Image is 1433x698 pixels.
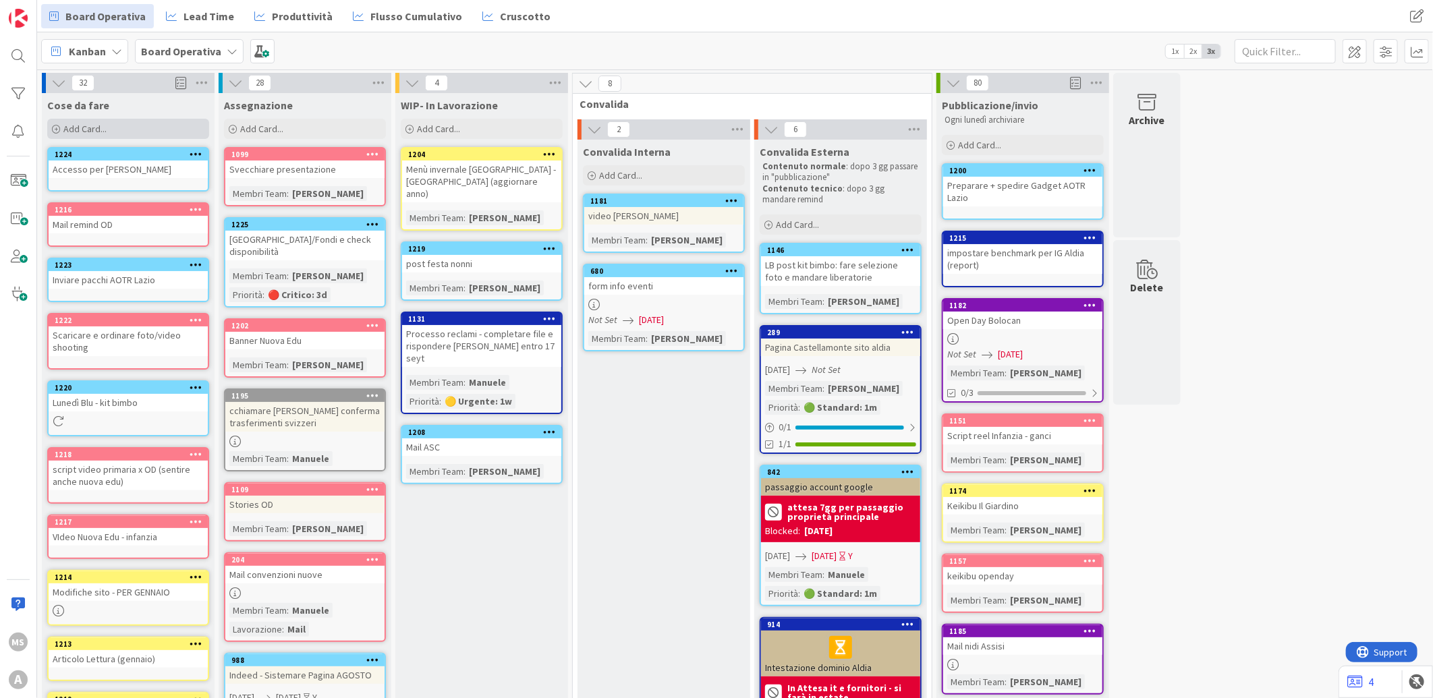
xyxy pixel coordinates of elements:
[762,161,846,172] strong: Contenuto normale
[767,467,920,477] div: 842
[765,567,822,582] div: Membri Team
[588,331,646,346] div: Membri Team
[761,618,920,676] div: 914Intestazione dominio Aldia
[55,383,208,392] div: 1220
[65,8,146,24] span: Board Operativa
[402,148,561,161] div: 1204
[463,210,466,225] span: :
[9,670,28,689] div: A
[947,593,1005,608] div: Membri Team
[765,294,822,309] div: Membri Team
[761,618,920,631] div: 914
[49,394,208,411] div: Lunedì Blu - kit bimbo
[761,326,920,356] div: 289Pagina Castellamonte sito aldia
[49,516,208,546] div: 1217VIdeo Nuova Edu - infanzia
[287,451,289,466] span: :
[798,586,800,601] span: :
[289,268,367,283] div: [PERSON_NAME]
[947,366,1005,380] div: Membri Team
[287,186,289,201] span: :
[402,426,561,438] div: 1208
[1347,674,1374,690] a: 4
[289,451,333,466] div: Manuele
[289,521,367,536] div: [PERSON_NAME]
[49,571,208,583] div: 1214
[231,150,385,159] div: 1099
[949,627,1102,636] div: 1185
[646,233,648,248] span: :
[767,620,920,629] div: 914
[584,265,743,277] div: 680
[949,301,1102,310] div: 1182
[28,2,61,18] span: Support
[824,567,868,582] div: Manuele
[762,183,843,194] strong: Contenuto tecnico
[402,255,561,272] div: post festa nonni
[345,4,470,28] a: Flusso Cumulativo
[49,583,208,601] div: Modifiche sito - PER GENNAIO
[779,437,791,451] span: 1/1
[225,320,385,349] div: 1202Banner Nuova Edu
[49,204,208,233] div: 1216Mail remind OD
[49,326,208,356] div: Scaricare e ordinare foto/video shooting
[583,145,671,158] span: Convalida Interna
[762,183,919,206] p: : dopo 3 gg mandare remind
[370,8,462,24] span: Flusso Cumulativo
[767,245,920,255] div: 1146
[961,386,974,400] span: 0/3
[49,528,208,546] div: VIdeo Nuova Edu - infanzia
[63,123,107,135] span: Add Card...
[225,332,385,349] div: Banner Nuova Edu
[949,486,1102,496] div: 1174
[225,148,385,161] div: 1099
[158,4,242,28] a: Lead Time
[949,166,1102,175] div: 1200
[943,299,1102,329] div: 1182Open Day Bolocan
[225,554,385,583] div: 204Mail convenzioni nuove
[943,427,1102,444] div: Script reel Infanzia - ganci
[289,603,333,618] div: Manuele
[225,654,385,684] div: 988Indeed - Sistemare Pagina AGOSTO
[49,448,208,461] div: 1218
[761,339,920,356] div: Pagina Castellamonte sito aldia
[943,299,1102,312] div: 1182
[1166,45,1184,58] span: 1x
[231,391,385,401] div: 1195
[402,325,561,367] div: Processo reclami - completare file e rispondere [PERSON_NAME] entro 17 seyt
[947,348,976,360] i: Not Set
[761,478,920,496] div: passaggio account google
[949,233,1102,243] div: 1215
[584,277,743,295] div: form info eventi
[767,328,920,337] div: 289
[474,4,559,28] a: Cruscotto
[949,416,1102,426] div: 1151
[401,98,498,112] span: WIP- In Lavorazione
[800,400,880,415] div: 🟢 Standard: 1m
[761,326,920,339] div: 289
[584,195,743,207] div: 1181
[49,271,208,289] div: Inviare pacchi AOTR Lazio
[402,243,561,272] div: 1219post festa nonni
[49,148,208,178] div: 1224Accesso per [PERSON_NAME]
[225,219,385,260] div: 1225[GEOGRAPHIC_DATA]/Fondi e check disponibilità
[765,549,790,563] span: [DATE]
[287,603,289,618] span: :
[229,521,287,536] div: Membri Team
[408,314,561,324] div: 1131
[1129,112,1165,128] div: Archive
[1007,523,1085,537] div: [PERSON_NAME]
[229,357,287,372] div: Membri Team
[406,281,463,295] div: Membri Team
[943,485,1102,497] div: 1174
[55,150,208,159] div: 1224
[943,485,1102,515] div: 1174Keikibu Il Giardino
[441,394,515,409] div: 🟡 Urgente: 1w
[439,394,441,409] span: :
[408,428,561,437] div: 1208
[225,566,385,583] div: Mail convenzioni nuove
[466,281,544,295] div: [PERSON_NAME]
[500,8,551,24] span: Cruscotto
[402,243,561,255] div: 1219
[800,586,880,601] div: 🟢 Standard: 1m
[761,256,920,286] div: LB post kit bimbo: fare selezione foto e mandare liberatorie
